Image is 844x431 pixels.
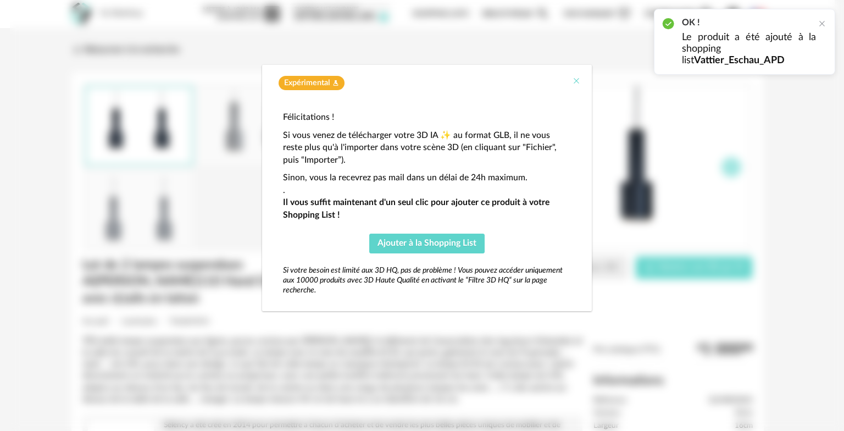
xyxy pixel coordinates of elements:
p: Félicitations ! [283,111,571,124]
button: Ajouter à la Shopping List [369,234,485,253]
p: Le produit a été ajouté à la shopping list [682,32,816,67]
h2: OK ! [682,17,816,29]
b: Vattier_Eschau_APD [694,56,785,65]
div: dialog [262,65,592,311]
em: Si votre besoin est limité aux 3D HQ, pas de problème ! Vous pouvez accéder uniquement aux 10000 ... [283,267,563,294]
span: Expérimental [284,78,330,89]
span: Ajouter à la Shopping List [377,239,476,247]
span: Flask icon [332,78,339,89]
strong: Il vous suffit maintenant d'un seul clic pour ajouter ce produit à votre Shopping List ! [283,198,549,219]
button: Close [572,76,581,87]
p: Sinon, vous la recevrez pas mail dans un délai de 24h maximum. . [283,172,571,221]
p: Si vous venez de télécharger votre 3D IA ✨ au format GLB, il ne vous reste plus qu'à l'importer d... [283,129,571,167]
